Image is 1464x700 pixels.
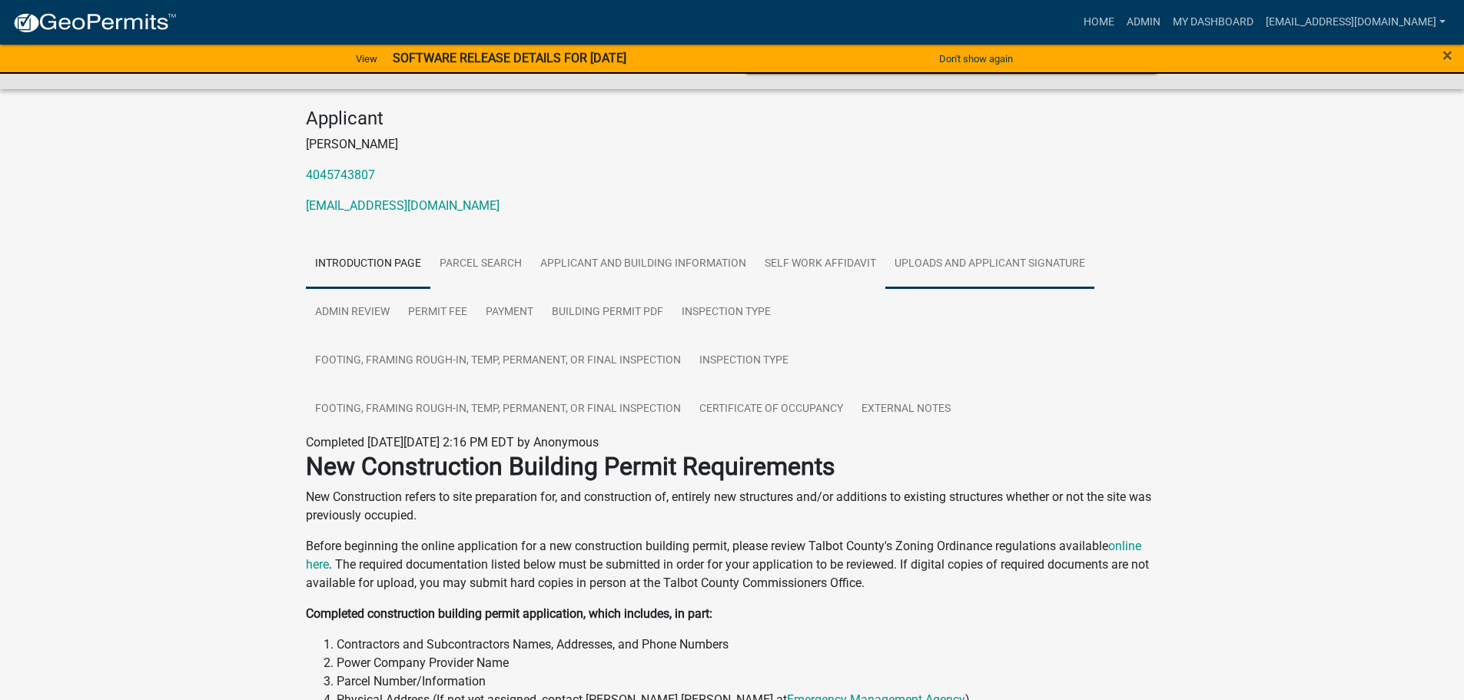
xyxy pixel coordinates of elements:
[1260,8,1452,37] a: [EMAIL_ADDRESS][DOMAIN_NAME]
[543,288,672,337] a: Building Permit PDF
[476,288,543,337] a: Payment
[672,288,780,337] a: Inspection Type
[337,654,1159,672] li: Power Company Provider Name
[306,435,599,450] span: Completed [DATE][DATE] 2:16 PM EDT by Anonymous
[306,288,399,337] a: Admin Review
[306,198,500,213] a: [EMAIL_ADDRESS][DOMAIN_NAME]
[430,240,531,289] a: Parcel search
[1442,46,1452,65] button: Close
[690,385,852,434] a: Certificate of Occupancy
[306,537,1159,592] p: Before beginning the online application for a new construction building permit, please review Tal...
[306,108,1159,130] h4: Applicant
[337,672,1159,691] li: Parcel Number/Information
[306,488,1159,525] p: New Construction refers to site preparation for, and construction of, entirely new structures and...
[306,240,430,289] a: Introduction Page
[306,452,835,481] strong: New Construction Building Permit Requirements
[1077,8,1120,37] a: Home
[306,135,1159,154] p: [PERSON_NAME]
[755,240,885,289] a: Self Work Affidavit
[306,337,690,386] a: Footing, Framing Rough-in, Temp, Permanent, or Final Inspection
[690,337,798,386] a: Inspection Type
[1167,8,1260,37] a: My Dashboard
[306,606,712,621] strong: Completed construction building permit application, which includes, in part:
[1442,45,1452,66] span: ×
[885,240,1094,289] a: Uploads and Applicant Signature
[337,635,1159,654] li: Contractors and Subcontractors Names, Addresses, and Phone Numbers
[306,168,375,182] a: 4045743807
[306,385,690,434] a: Footing, Framing Rough-in, Temp, Permanent, or Final Inspection
[1120,8,1167,37] a: Admin
[933,46,1019,71] button: Don't show again
[306,539,1141,572] a: online here
[531,240,755,289] a: Applicant and Building Information
[399,288,476,337] a: Permit Fee
[393,51,626,65] strong: SOFTWARE RELEASE DETAILS FOR [DATE]
[852,385,960,434] a: External Notes
[350,46,383,71] a: View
